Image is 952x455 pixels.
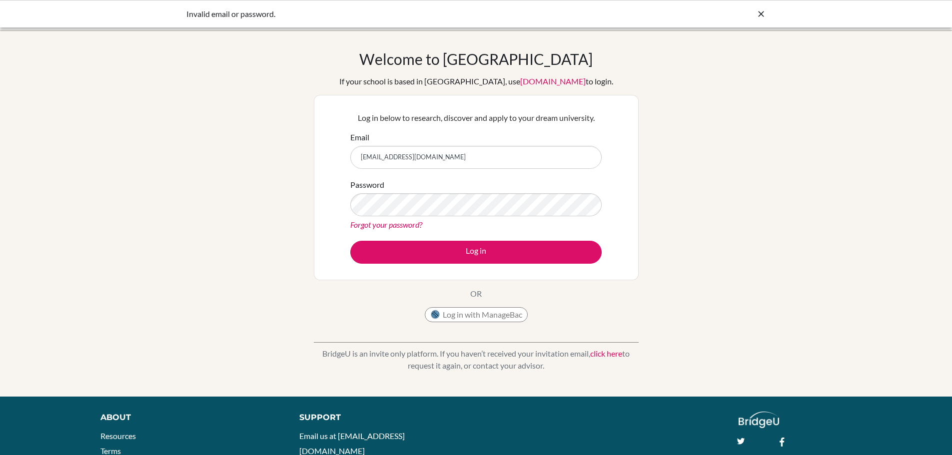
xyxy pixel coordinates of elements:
[350,112,602,124] p: Log in below to research, discover and apply to your dream university.
[590,349,622,358] a: click here
[470,288,482,300] p: OR
[350,131,369,143] label: Email
[186,8,616,20] div: Invalid email or password.
[520,76,586,86] a: [DOMAIN_NAME]
[100,431,136,441] a: Resources
[299,412,464,424] div: Support
[339,75,613,87] div: If your school is based in [GEOGRAPHIC_DATA], use to login.
[739,412,779,428] img: logo_white@2x-f4f0deed5e89b7ecb1c2cc34c3e3d731f90f0f143d5ea2071677605dd97b5244.png
[350,220,422,229] a: Forgot your password?
[314,348,639,372] p: BridgeU is an invite only platform. If you haven’t received your invitation email, to request it ...
[359,50,593,68] h1: Welcome to [GEOGRAPHIC_DATA]
[425,307,528,322] button: Log in with ManageBac
[100,412,277,424] div: About
[350,179,384,191] label: Password
[350,241,602,264] button: Log in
